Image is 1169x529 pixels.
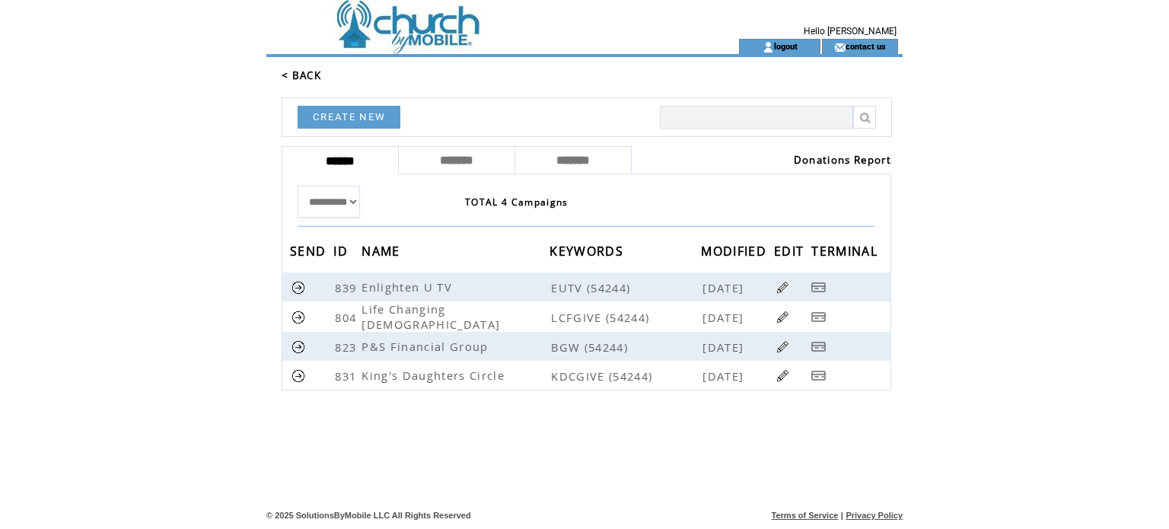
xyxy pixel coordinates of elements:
[702,310,747,325] span: [DATE]
[834,41,846,53] img: contact_us_icon.gif
[335,310,360,325] span: 804
[266,511,471,520] span: © 2025 SolutionsByMobile LLC All Rights Reserved
[774,239,807,267] span: EDIT
[804,26,897,37] span: Hello [PERSON_NAME]
[846,511,903,520] a: Privacy Policy
[551,368,699,384] span: KDCGIVE (54244)
[551,310,699,325] span: LCFGIVE (54244)
[701,246,770,255] a: MODIFIED
[811,239,881,267] span: TERMINAL
[551,280,699,295] span: EUTV (54244)
[702,280,747,295] span: [DATE]
[549,239,627,267] span: KEYWORDS
[335,280,360,295] span: 839
[549,246,627,255] a: KEYWORDS
[465,196,569,209] span: TOTAL 4 Campaigns
[362,301,504,332] span: Life Changing [DEMOGRAPHIC_DATA]
[362,368,508,383] span: King's Daughters Circle
[794,153,891,167] a: Donations Report
[335,368,360,384] span: 831
[841,511,843,520] span: |
[335,339,360,355] span: 823
[362,239,403,267] span: NAME
[282,69,321,82] a: < BACK
[702,368,747,384] span: [DATE]
[362,339,492,354] span: P&S Financial Group
[774,41,798,51] a: logout
[333,246,352,255] a: ID
[362,246,403,255] a: NAME
[772,511,839,520] a: Terms of Service
[846,41,886,51] a: contact us
[362,279,456,295] span: Enlighten U TV
[298,106,400,129] a: CREATE NEW
[763,41,774,53] img: account_icon.gif
[702,339,747,355] span: [DATE]
[551,339,699,355] span: BGW (54244)
[290,239,330,267] span: SEND
[701,239,770,267] span: MODIFIED
[333,239,352,267] span: ID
